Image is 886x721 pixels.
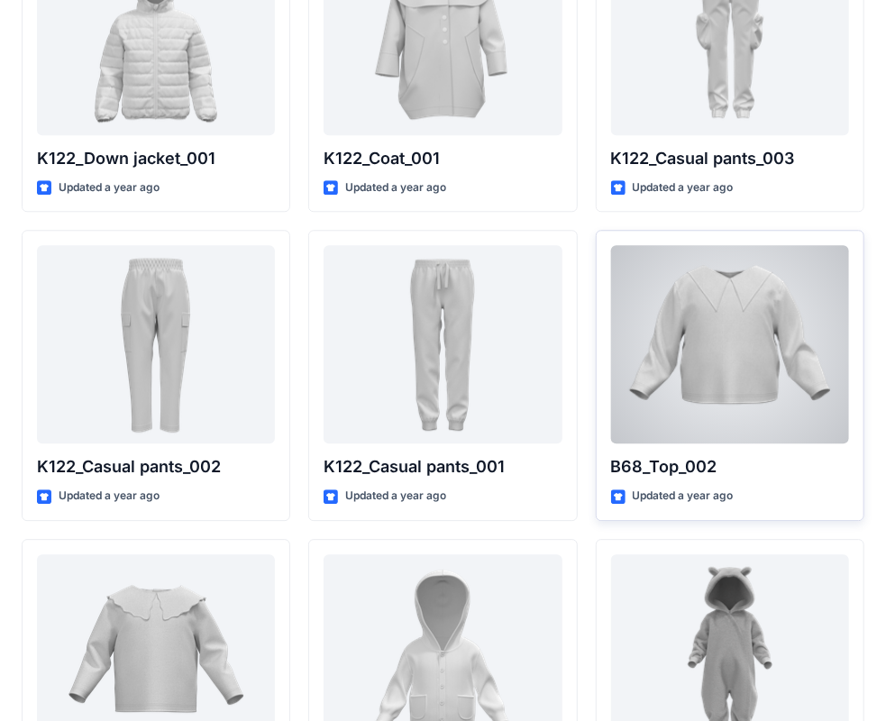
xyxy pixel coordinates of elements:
[611,245,849,443] a: B68_Top_002
[324,454,562,479] p: K122_Casual pants_001
[324,146,562,171] p: K122_Coat_001
[611,146,849,171] p: K122_Casual pants_003
[37,454,275,479] p: K122_Casual pants_002
[345,487,446,506] p: Updated a year ago
[633,487,734,506] p: Updated a year ago
[611,454,849,479] p: B68_Top_002
[324,245,562,443] a: K122_Casual pants_001
[633,178,734,197] p: Updated a year ago
[59,487,160,506] p: Updated a year ago
[37,146,275,171] p: K122_Down jacket_001
[345,178,446,197] p: Updated a year ago
[37,245,275,443] a: K122_Casual pants_002
[59,178,160,197] p: Updated a year ago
